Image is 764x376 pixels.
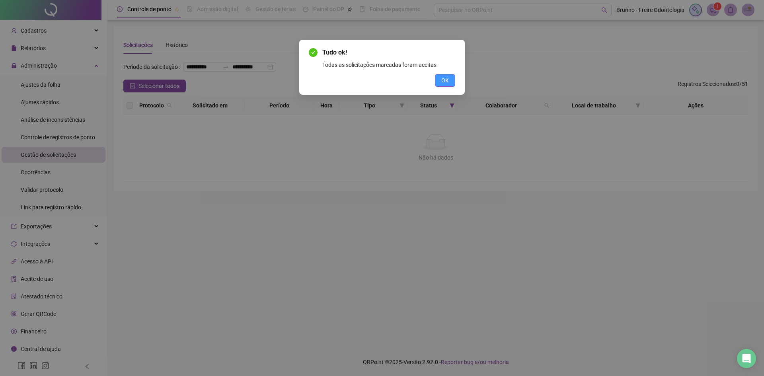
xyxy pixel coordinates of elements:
[322,48,455,57] span: Tudo ok!
[309,48,318,57] span: check-circle
[435,74,455,87] button: OK
[441,76,449,85] span: OK
[737,349,756,368] div: Open Intercom Messenger
[322,60,455,69] div: Todas as solicitações marcadas foram aceitas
